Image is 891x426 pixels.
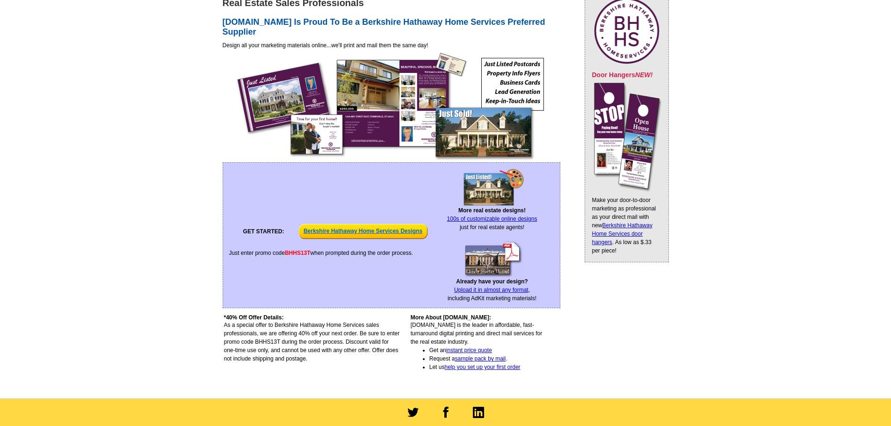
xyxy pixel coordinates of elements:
[458,207,526,214] strong: More real estate designs!
[704,209,891,426] iframe: LiveChat chat widget
[223,42,428,49] span: Design all your marketing materials online...we'll print and mail them the same day!
[285,250,311,256] strong: BHHS13T
[454,287,529,293] a: Upload it in almost any format
[592,197,656,254] span: Make your door-to-door marketing as professional as your direct mail with new . As low as $.33 pe...
[447,216,537,222] a: 100s of customizable online designs
[592,222,652,245] a: Berkshire Hathaway Home Services door hangers
[635,71,652,79] em: NEW!
[592,79,661,196] img: Berkshire Hathaway Home Services door hangers
[243,228,284,235] strong: GET STARTED:
[448,278,536,302] span: , including AdKit marketing materials!
[429,354,549,363] li: Request a .
[447,207,537,231] span: just for real estate agents!
[411,314,549,321] h4: More About [DOMAIN_NAME]:
[456,278,528,285] strong: Already have your design?
[224,51,551,161] img: Berkshire Hathaway Home Services postcard designs
[455,355,506,362] a: sample pack by mail
[224,322,400,362] span: As a special offer to Berkshire Hathaway Home Services sales professionals, we are offering 40% o...
[461,169,524,206] img: create a postcard online
[223,17,569,37] h2: [DOMAIN_NAME] Is Proud To Be a Berkshire Hathaway Home Services Preferred Supplier
[299,221,427,242] a: Berkshire Hathaway Home Services Designs
[429,346,549,354] li: Get an
[411,322,549,371] span: [DOMAIN_NAME] is the leader in affordable, fast-turnaround digital printing and direct mail servi...
[429,363,549,371] li: Let us
[446,347,492,354] a: instant price quote
[224,314,400,321] h4: *40% Off Offer Details:
[444,364,520,370] a: help you set up your first order
[461,240,524,277] img: upload your own design file
[229,250,413,256] span: Just enter promo code when prompted during the order process.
